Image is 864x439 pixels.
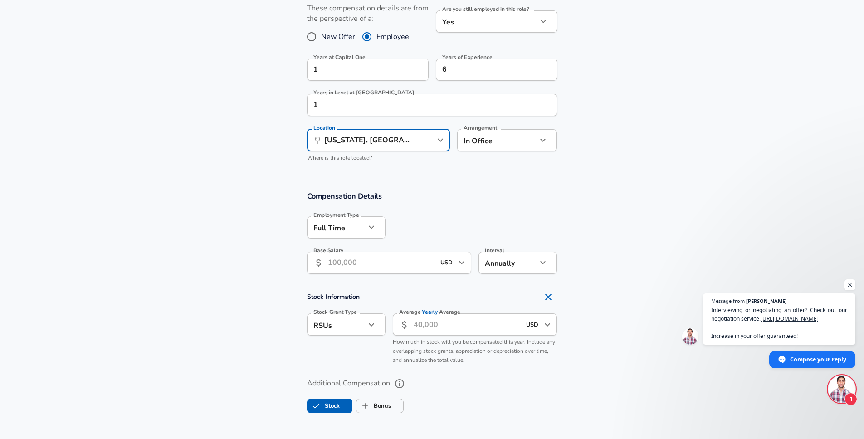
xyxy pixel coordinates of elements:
[313,248,343,253] label: Base Salary
[455,256,468,269] button: Open
[308,397,340,415] label: Stock
[711,298,745,303] span: Message from
[436,59,537,81] input: 7
[313,54,366,60] label: Years at Capital One
[746,298,787,303] span: [PERSON_NAME]
[313,125,335,131] label: Location
[436,10,537,33] div: Yes
[393,338,555,364] span: How much in stock will you be compensated this year. Include any overlapping stock grants, apprec...
[457,129,524,151] div: In Office
[539,288,557,306] button: Remove Section
[464,125,497,131] label: Arrangement
[307,216,366,239] div: Full Time
[308,397,325,415] span: Stock
[356,399,404,413] button: BonusBonus
[307,313,366,336] div: RSUs
[399,309,460,315] label: Average Average
[478,252,537,274] div: Annually
[356,397,391,415] label: Bonus
[422,308,438,316] span: Yearly
[313,90,415,95] label: Years in Level at [GEOGRAPHIC_DATA]
[307,376,557,391] label: Additional Compensation
[541,318,554,331] button: Open
[313,212,359,218] label: Employment Type
[307,191,557,201] h3: Compensation Details
[356,397,374,415] span: Bonus
[442,54,492,60] label: Years of Experience
[711,306,847,340] span: Interviewing or negotiating an offer? Check out our negotiation service: Increase in your offer g...
[328,252,435,274] input: 100,000
[392,376,407,391] button: help
[523,317,542,332] input: USD
[307,399,352,413] button: StockStock
[828,376,855,403] div: Open chat
[313,309,357,315] label: Stock Grant Type
[307,94,537,116] input: 1
[307,288,557,306] h4: Stock Information
[307,3,429,24] label: These compensation details are from the perspective of a:
[844,393,857,405] span: 1
[376,31,409,42] span: Employee
[790,351,846,367] span: Compose your reply
[321,31,355,42] span: New Offer
[485,248,504,253] label: Interval
[307,154,372,161] span: Where is this role located?
[307,59,409,81] input: 0
[438,256,456,270] input: USD
[414,313,521,336] input: 40,000
[442,6,529,12] label: Are you still employed in this role?
[434,134,447,146] button: Open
